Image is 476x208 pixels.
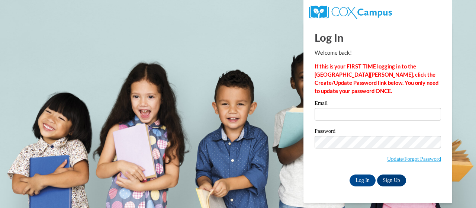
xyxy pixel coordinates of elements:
[377,175,406,186] a: Sign Up
[315,100,441,108] label: Email
[350,175,376,186] input: Log In
[309,9,392,15] a: COX Campus
[315,49,441,57] p: Welcome back!
[387,156,441,162] a: Update/Forgot Password
[315,30,441,45] h1: Log In
[315,63,438,94] strong: If this is your FIRST TIME logging in to the [GEOGRAPHIC_DATA][PERSON_NAME], click the Create/Upd...
[315,128,441,136] label: Password
[309,6,392,19] img: COX Campus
